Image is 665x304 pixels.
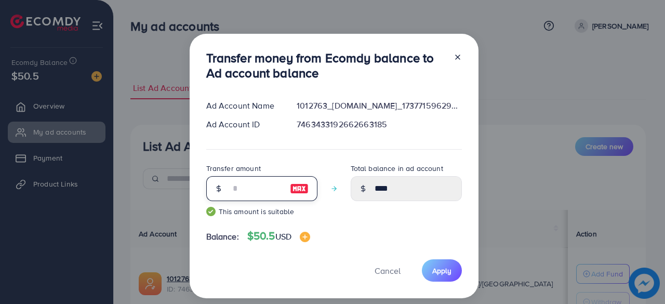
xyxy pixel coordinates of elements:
[290,182,309,195] img: image
[247,230,310,243] h4: $50.5
[362,259,414,282] button: Cancel
[432,266,451,276] span: Apply
[206,231,239,243] span: Balance:
[422,259,462,282] button: Apply
[351,163,443,174] label: Total balance in ad account
[275,231,291,242] span: USD
[288,118,470,130] div: 7463433192662663185
[198,100,289,112] div: Ad Account Name
[206,50,445,81] h3: Transfer money from Ecomdy balance to Ad account balance
[206,206,317,217] small: This amount is suitable
[375,265,401,276] span: Cancel
[288,100,470,112] div: 1012763_[DOMAIN_NAME]_1737715962950
[198,118,289,130] div: Ad Account ID
[206,163,261,174] label: Transfer amount
[300,232,310,242] img: image
[206,207,216,216] img: guide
